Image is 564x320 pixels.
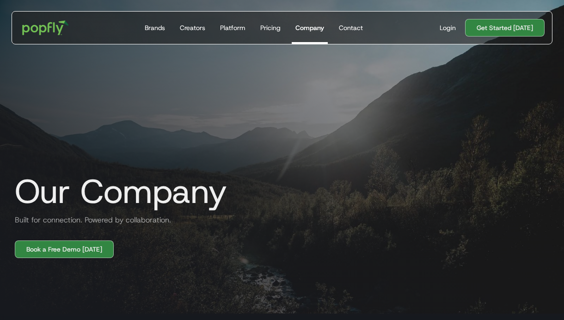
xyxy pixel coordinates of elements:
[180,23,205,32] div: Creators
[220,23,245,32] div: Platform
[176,12,209,44] a: Creators
[7,215,171,226] h2: Built for connection. Powered by collaboration.
[335,12,367,44] a: Contact
[216,12,249,44] a: Platform
[292,12,328,44] a: Company
[145,23,165,32] div: Brands
[436,23,460,32] a: Login
[141,12,169,44] a: Brands
[339,23,363,32] div: Contact
[7,173,227,210] h1: Our Company
[257,12,284,44] a: Pricing
[295,23,324,32] div: Company
[465,19,545,37] a: Get Started [DATE]
[15,240,114,258] a: Book a Free Demo [DATE]
[440,23,456,32] div: Login
[16,14,75,42] a: home
[260,23,281,32] div: Pricing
